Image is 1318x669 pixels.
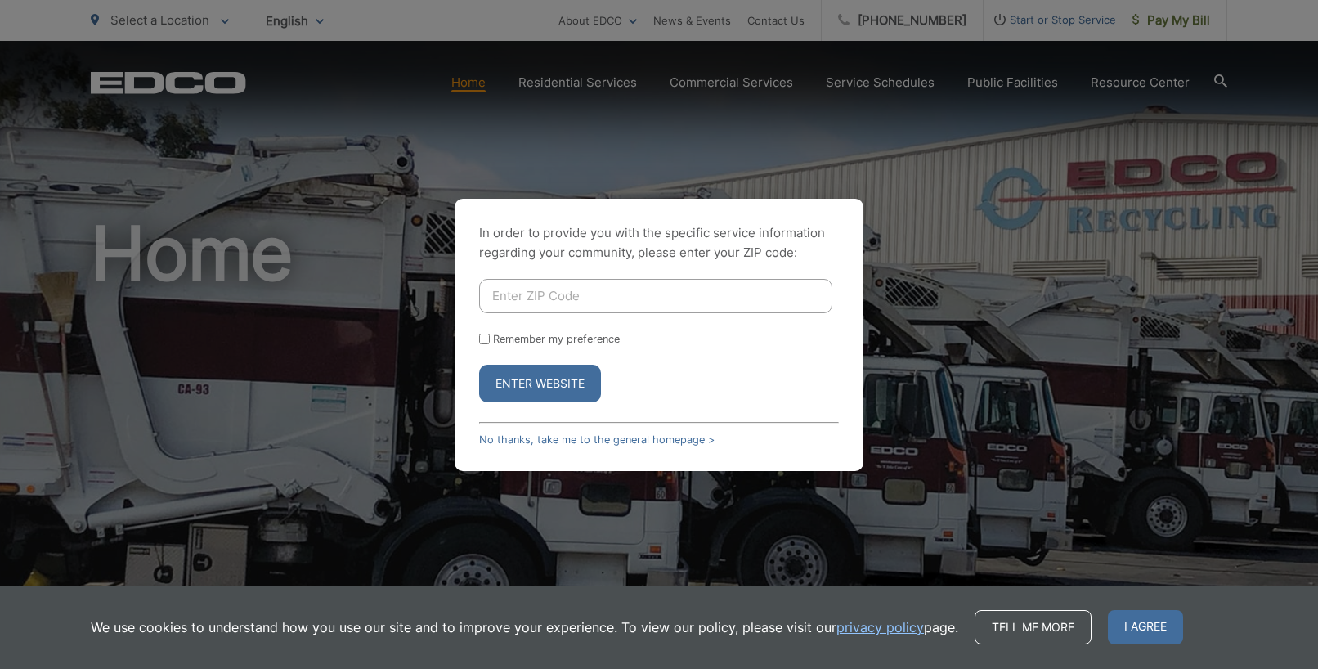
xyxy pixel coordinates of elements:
p: We use cookies to understand how you use our site and to improve your experience. To view our pol... [91,617,958,637]
input: Enter ZIP Code [479,279,832,313]
a: Tell me more [975,610,1092,644]
a: No thanks, take me to the general homepage > [479,433,715,446]
span: I agree [1108,610,1183,644]
a: privacy policy [836,617,924,637]
button: Enter Website [479,365,601,402]
p: In order to provide you with the specific service information regarding your community, please en... [479,223,839,263]
label: Remember my preference [493,333,620,345]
